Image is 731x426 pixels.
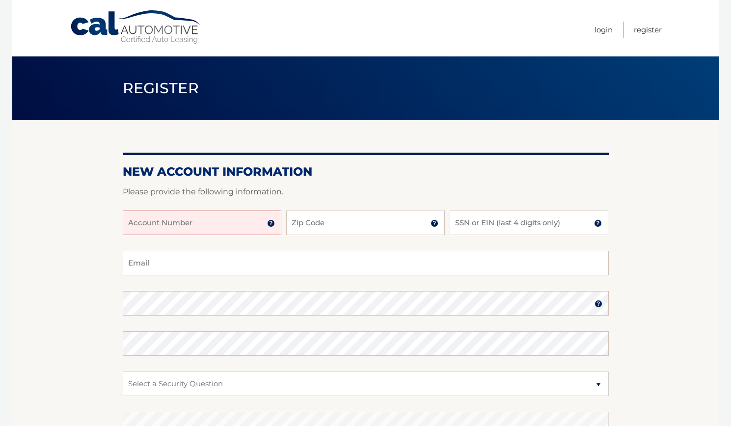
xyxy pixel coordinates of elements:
img: tooltip.svg [267,219,275,227]
h2: New Account Information [123,164,609,179]
p: Please provide the following information. [123,185,609,199]
input: SSN or EIN (last 4 digits only) [450,211,608,235]
input: Account Number [123,211,281,235]
img: tooltip.svg [431,219,438,227]
input: Email [123,251,609,275]
a: Cal Automotive [70,10,202,45]
input: Zip Code [286,211,445,235]
img: tooltip.svg [594,219,602,227]
a: Register [634,22,662,38]
img: tooltip.svg [595,300,602,308]
a: Login [595,22,613,38]
span: Register [123,79,199,97]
